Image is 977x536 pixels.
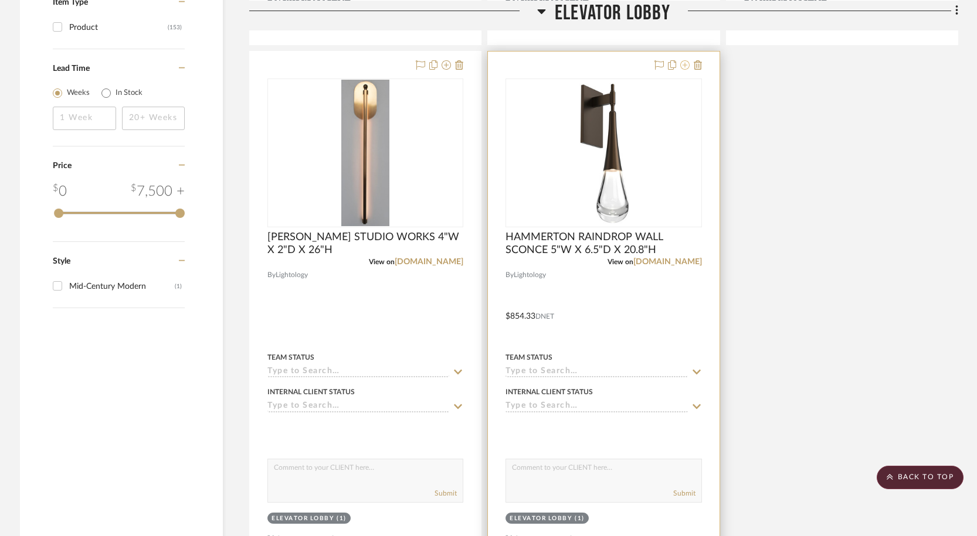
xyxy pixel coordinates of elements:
[506,401,687,412] input: Type to Search…
[131,181,185,202] div: 7,500 +
[506,79,701,227] div: 0
[267,367,449,378] input: Type to Search…
[267,387,355,397] div: Internal Client Status
[575,514,585,523] div: (1)
[53,107,116,130] input: 1 Week
[506,367,687,378] input: Type to Search…
[514,269,546,281] span: Lightology
[69,277,175,296] div: Mid-Century Modern
[608,258,633,265] span: View on
[877,466,964,489] scroll-to-top-button: BACK TO TOP
[576,80,632,226] img: HAMMERTON RAINDROP WALL SCONCE 5"W X 6.5"D X 20.8"H
[67,87,90,99] label: Weeks
[53,162,72,170] span: Price
[267,231,463,257] span: [PERSON_NAME] STUDIO WORKS 4"W X 2"D X 26"H
[633,258,702,266] a: [DOMAIN_NAME]
[395,258,463,266] a: [DOMAIN_NAME]
[53,64,90,73] span: Lead Time
[53,257,70,265] span: Style
[506,387,593,397] div: Internal Client Status
[276,269,308,281] span: Lightology
[267,352,314,363] div: Team Status
[435,488,457,499] button: Submit
[673,488,696,499] button: Submit
[122,107,185,130] input: 20+ Weeks
[510,514,572,523] div: ELEVATOR LOBBY
[369,258,395,265] span: View on
[267,401,449,412] input: Type to Search…
[69,18,168,37] div: Product
[506,269,514,281] span: By
[116,87,143,99] label: In Stock
[168,18,182,37] div: (153)
[506,352,552,363] div: Team Status
[175,277,182,296] div: (1)
[341,80,389,226] img: RIDGELY STUDIO WORKS 4"W X 2"D X 26"H
[337,514,347,523] div: (1)
[506,231,701,257] span: HAMMERTON RAINDROP WALL SCONCE 5"W X 6.5"D X 20.8"H
[272,514,334,523] div: ELEVATOR LOBBY
[267,269,276,281] span: By
[53,181,67,202] div: 0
